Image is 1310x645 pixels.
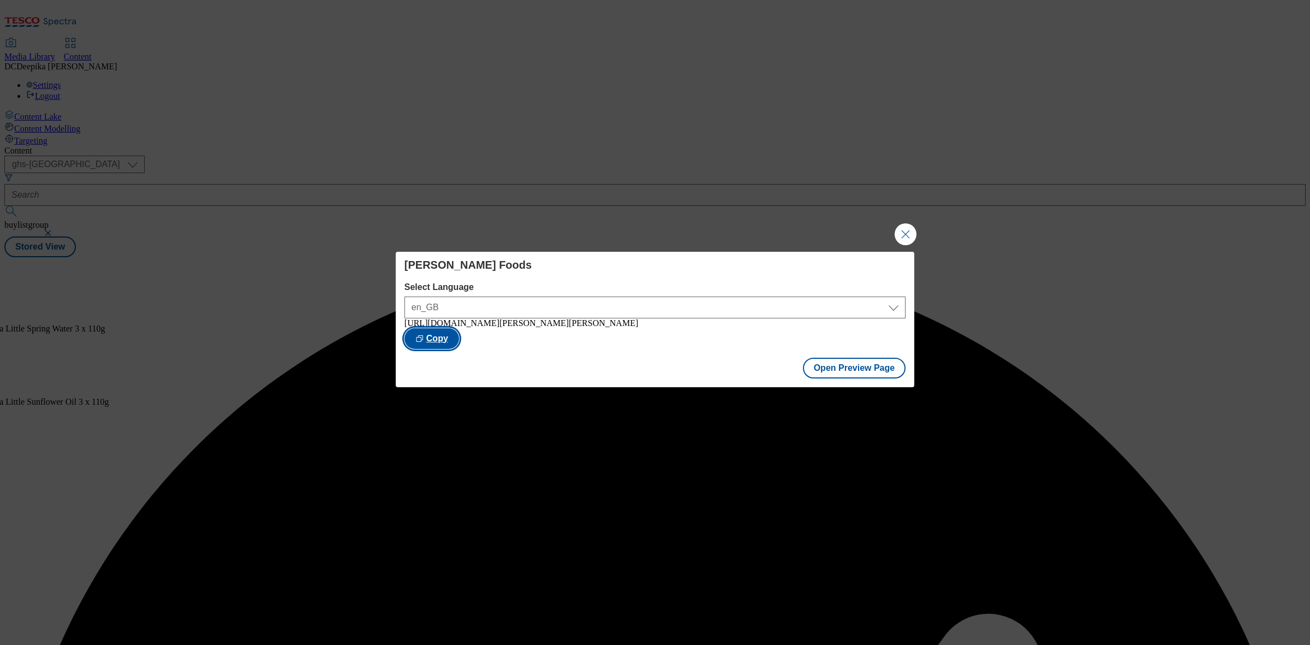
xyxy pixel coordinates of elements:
[895,223,916,245] button: Close Modal
[404,258,906,271] h4: [PERSON_NAME] Foods
[396,252,914,387] div: Modal
[803,358,906,378] button: Open Preview Page
[404,282,906,292] label: Select Language
[404,328,459,349] button: Copy
[404,318,906,328] div: [URL][DOMAIN_NAME][PERSON_NAME][PERSON_NAME]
